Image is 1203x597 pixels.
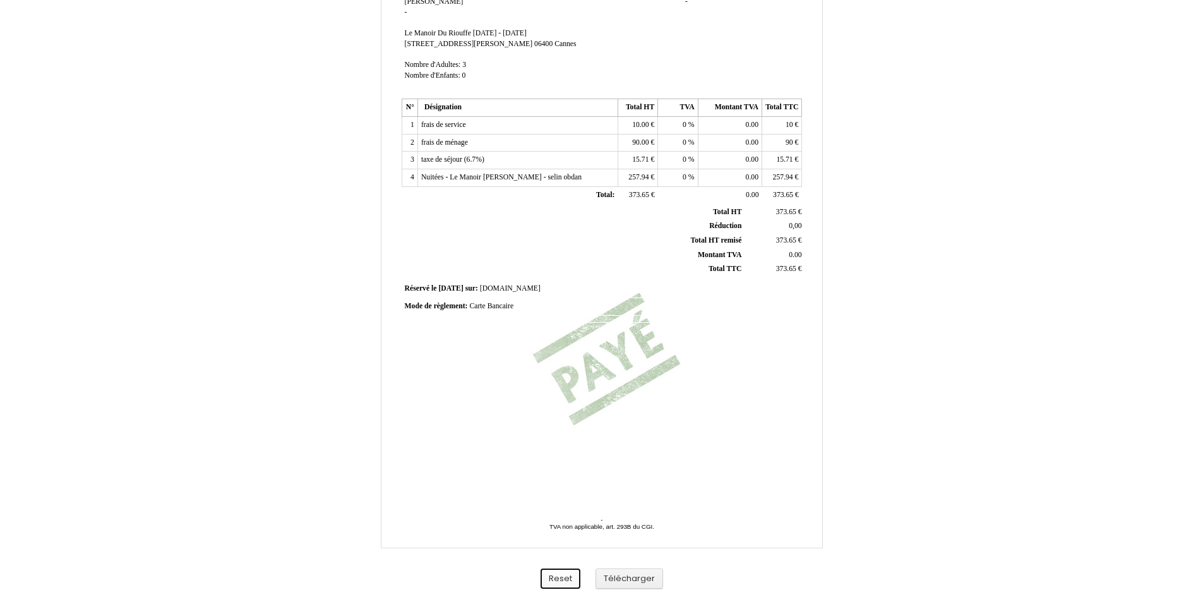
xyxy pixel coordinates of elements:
span: [DOMAIN_NAME] [480,284,541,292]
span: 90.00 [632,138,649,147]
span: 0.00 [746,155,758,164]
span: - [405,8,407,16]
span: 257.94 [773,173,793,181]
span: 0.00 [746,173,758,181]
td: € [744,205,804,219]
span: 0 [683,138,686,147]
span: 0.00 [789,251,801,259]
span: TVA non applicable, art. 293B du CGI. [549,523,654,530]
span: Nombre d'Adultes: [405,61,461,69]
span: 373.65 [776,265,796,273]
span: 10.00 [632,121,649,129]
span: 0 [683,173,686,181]
span: Réduction [709,222,741,230]
span: frais de ménage [421,138,468,147]
span: - [601,516,602,523]
span: Mode de règlement: [405,302,468,310]
span: 373.65 [773,191,793,199]
span: 373.65 [776,236,796,244]
span: 0 [683,155,686,164]
span: Nombre d'Enfants: [405,71,460,80]
td: € [762,186,802,204]
td: % [658,152,698,169]
span: 0 [462,71,466,80]
span: Total: [596,191,614,199]
td: 2 [402,134,417,152]
span: 3 [462,61,466,69]
span: 15.71 [632,155,649,164]
span: Total HT remisé [690,236,741,244]
span: 373.65 [776,208,796,216]
span: Le Manoir Du Riouffe [405,29,471,37]
span: 10 [786,121,793,129]
td: 3 [402,152,417,169]
th: N° [402,99,417,117]
span: Carte Bancaire [469,302,513,310]
span: 0.00 [746,191,758,199]
td: € [762,134,802,152]
td: % [658,169,698,187]
span: 0.00 [746,121,758,129]
span: Cannes [554,40,576,48]
span: [DATE] [438,284,463,292]
span: 15.71 [776,155,793,164]
th: TVA [658,99,698,117]
th: Désignation [417,99,618,117]
span: Total TTC [709,265,741,273]
span: 257.94 [628,173,649,181]
th: Montant TVA [698,99,762,117]
td: € [762,152,802,169]
td: € [744,234,804,248]
span: [STREET_ADDRESS][PERSON_NAME] [405,40,533,48]
span: 90 [786,138,793,147]
th: Total TTC [762,99,802,117]
span: taxe de séjour (6.7%) [421,155,484,164]
td: € [744,262,804,277]
span: Nuitées - Le Manoir [PERSON_NAME] - selin obdan [421,173,582,181]
td: € [618,117,657,135]
td: € [618,169,657,187]
span: Réservé le [405,284,437,292]
td: 4 [402,169,417,187]
td: € [762,169,802,187]
span: 0 [683,121,686,129]
td: % [658,134,698,152]
td: € [618,186,657,204]
span: 06400 [534,40,553,48]
span: frais de service [421,121,466,129]
span: sur: [465,284,478,292]
span: [DATE] - [DATE] [473,29,527,37]
span: Total HT [713,208,741,216]
td: € [618,152,657,169]
th: Total HT [618,99,657,117]
td: € [762,117,802,135]
td: % [658,117,698,135]
td: 1 [402,117,417,135]
button: Télécharger [596,569,663,589]
span: 0,00 [789,222,801,230]
span: 373.65 [629,191,649,199]
span: Montant TVA [698,251,741,259]
td: € [618,134,657,152]
button: Reset [541,569,580,589]
span: 0.00 [746,138,758,147]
